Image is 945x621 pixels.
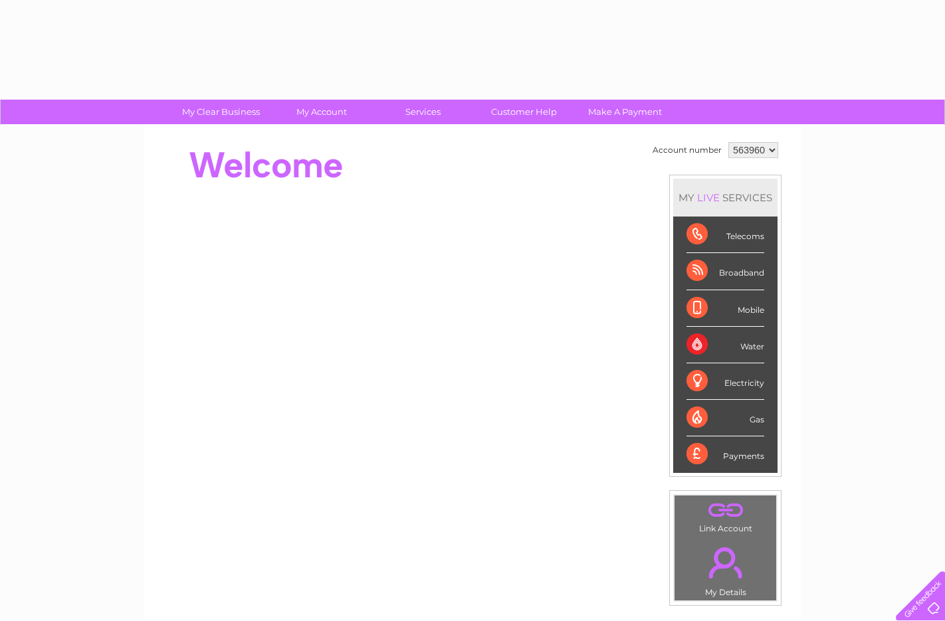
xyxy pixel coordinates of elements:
[673,179,778,217] div: MY SERVICES
[166,100,276,124] a: My Clear Business
[686,327,764,363] div: Water
[686,363,764,400] div: Electricity
[368,100,478,124] a: Services
[469,100,579,124] a: Customer Help
[686,400,764,436] div: Gas
[686,290,764,327] div: Mobile
[674,495,777,537] td: Link Account
[678,499,773,522] a: .
[678,539,773,586] a: .
[570,100,680,124] a: Make A Payment
[649,139,725,161] td: Account number
[267,100,377,124] a: My Account
[686,217,764,253] div: Telecoms
[686,436,764,472] div: Payments
[674,536,777,601] td: My Details
[686,253,764,290] div: Broadband
[694,191,722,204] div: LIVE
